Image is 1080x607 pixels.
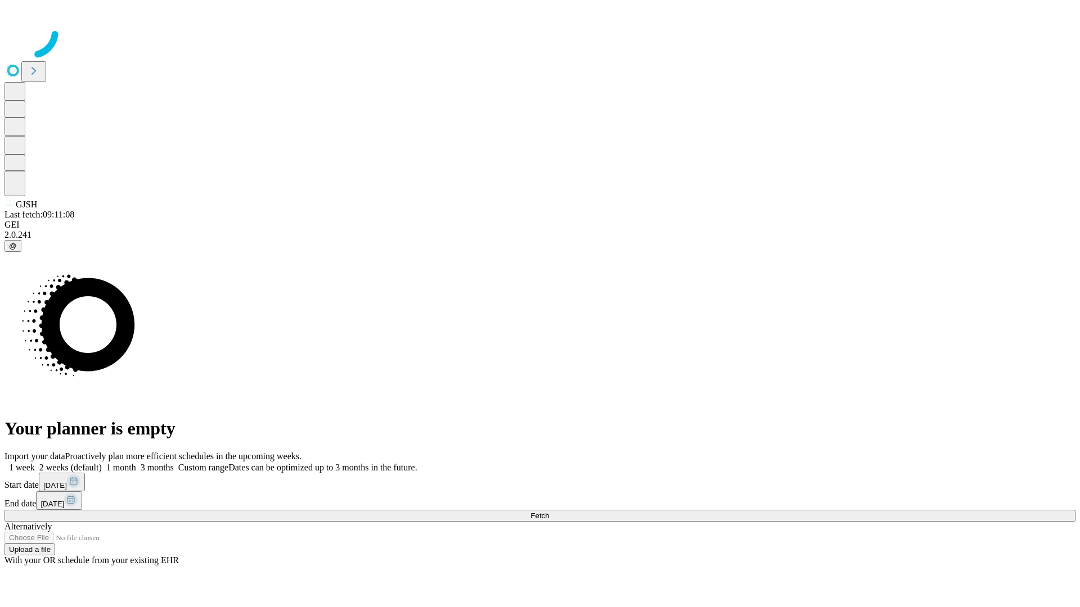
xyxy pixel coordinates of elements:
[4,210,74,219] span: Last fetch: 09:11:08
[4,555,179,565] span: With your OR schedule from your existing EHR
[4,522,52,531] span: Alternatively
[39,473,85,491] button: [DATE]
[228,463,417,472] span: Dates can be optimized up to 3 months in the future.
[4,230,1075,240] div: 2.0.241
[4,473,1075,491] div: Start date
[43,481,67,490] span: [DATE]
[4,418,1075,439] h1: Your planner is empty
[4,510,1075,522] button: Fetch
[4,451,65,461] span: Import your data
[141,463,174,472] span: 3 months
[39,463,102,472] span: 2 weeks (default)
[16,200,37,209] span: GJSH
[36,491,82,510] button: [DATE]
[65,451,301,461] span: Proactively plan more efficient schedules in the upcoming weeks.
[9,242,17,250] span: @
[4,491,1075,510] div: End date
[4,240,21,252] button: @
[9,463,35,472] span: 1 week
[530,511,549,520] span: Fetch
[4,543,55,555] button: Upload a file
[4,220,1075,230] div: GEI
[106,463,136,472] span: 1 month
[40,500,64,508] span: [DATE]
[178,463,228,472] span: Custom range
